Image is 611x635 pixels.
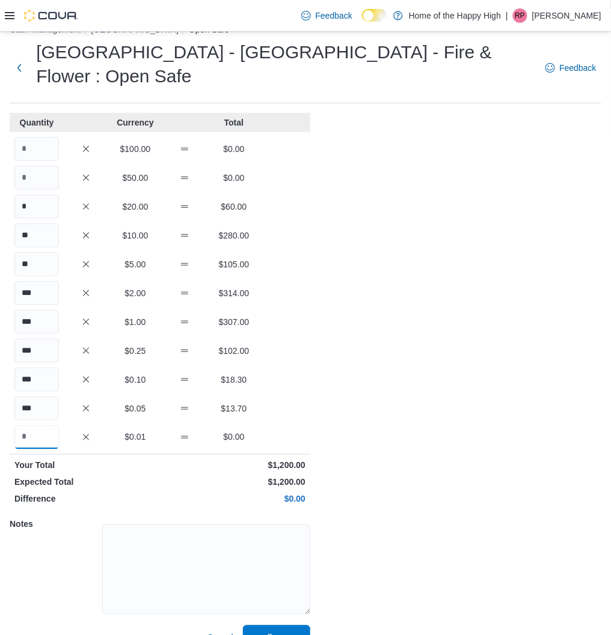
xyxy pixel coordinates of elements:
[515,8,526,23] span: RP
[113,374,158,386] p: $0.10
[14,425,59,449] input: Quantity
[212,201,256,213] p: $60.00
[113,143,158,155] p: $100.00
[14,368,59,392] input: Quantity
[113,431,158,443] p: $0.01
[212,287,256,299] p: $314.00
[113,287,158,299] p: $2.00
[113,229,158,242] p: $10.00
[506,8,508,23] p: |
[212,403,256,415] p: $13.70
[14,223,59,248] input: Quantity
[113,345,158,357] p: $0.25
[14,281,59,305] input: Quantity
[14,493,158,505] p: Difference
[513,8,527,23] div: Rachel Power
[14,137,59,161] input: Quantity
[36,40,533,88] h1: [GEOGRAPHIC_DATA] - [GEOGRAPHIC_DATA] - Fire & Flower : Open Safe
[212,374,256,386] p: $18.30
[316,10,352,22] span: Feedback
[24,10,78,22] img: Cova
[14,310,59,334] input: Quantity
[113,172,158,184] p: $50.00
[14,476,158,488] p: Expected Total
[113,258,158,270] p: $5.00
[162,476,305,488] p: $1,200.00
[532,8,601,23] p: [PERSON_NAME]
[212,143,256,155] p: $0.00
[10,56,29,80] button: Next
[14,396,59,421] input: Quantity
[560,62,597,74] span: Feedback
[409,8,501,23] p: Home of the Happy High
[14,460,158,472] p: Your Total
[212,431,256,443] p: $0.00
[362,9,387,22] input: Dark Mode
[212,229,256,242] p: $280.00
[113,117,158,129] p: Currency
[296,4,357,28] a: Feedback
[14,339,59,363] input: Quantity
[113,201,158,213] p: $20.00
[14,166,59,190] input: Quantity
[14,117,59,129] p: Quantity
[212,117,256,129] p: Total
[162,493,305,505] p: $0.00
[113,316,158,328] p: $1.00
[212,258,256,270] p: $105.00
[212,345,256,357] p: $102.00
[14,195,59,219] input: Quantity
[162,460,305,472] p: $1,200.00
[212,316,256,328] p: $307.00
[212,172,256,184] p: $0.00
[10,512,100,536] h5: Notes
[541,56,601,80] a: Feedback
[14,252,59,276] input: Quantity
[113,403,158,415] p: $0.05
